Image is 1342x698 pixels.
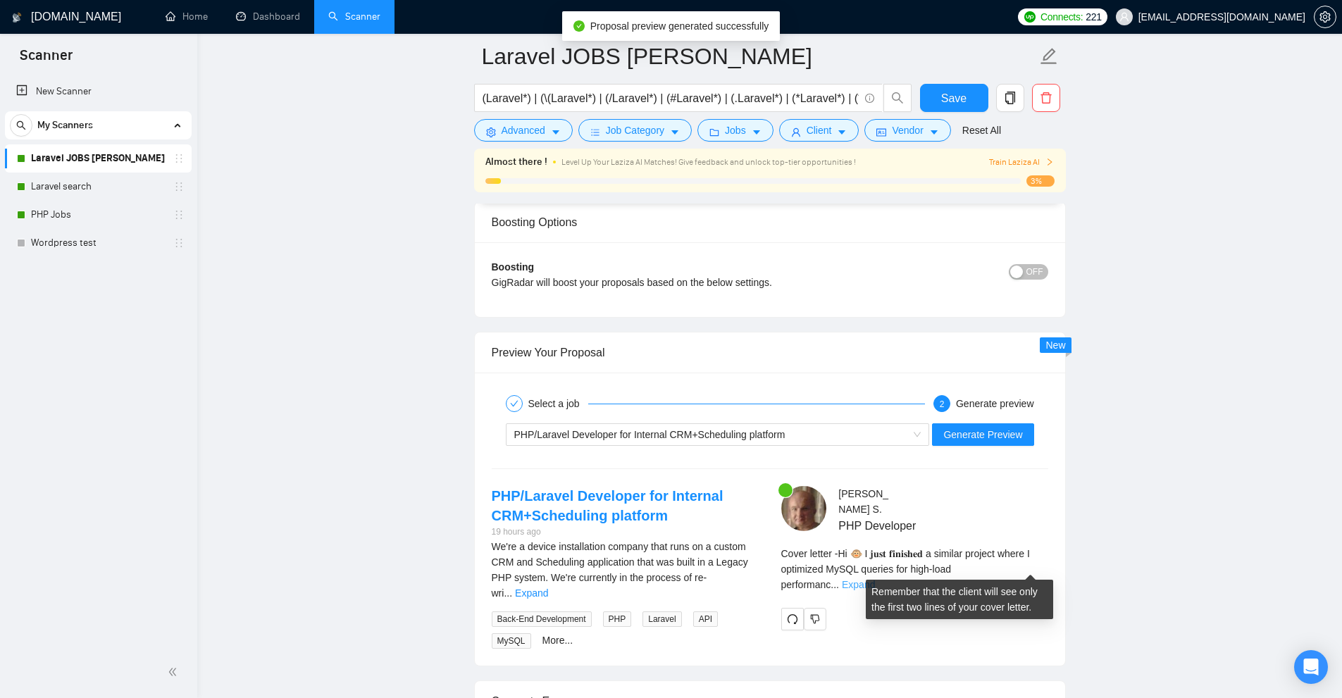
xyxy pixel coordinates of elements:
button: redo [781,608,804,630]
button: copy [996,84,1024,112]
span: 2 [940,399,945,409]
span: PHP/Laravel Developer for Internal CRM+Scheduling platform [514,429,785,440]
button: Generate Preview [932,423,1033,446]
div: GigRadar will boost your proposals based on the below settings. [492,275,909,290]
span: OFF [1026,264,1043,280]
span: caret-down [752,127,762,137]
span: search [884,92,911,104]
div: We're a device installation company that runs on a custom CRM and Scheduling application that was... [492,539,759,601]
a: Expand [842,579,875,590]
span: PHP [603,611,632,627]
button: delete [1032,84,1060,112]
span: search [11,120,32,130]
button: search [883,84,912,112]
button: settingAdvancedcaret-down [474,119,573,142]
input: Scanner name... [482,39,1037,74]
span: My Scanners [37,111,93,139]
span: Jobs [725,123,746,138]
span: folder [709,127,719,137]
img: logo [12,6,22,29]
span: info-circle [865,94,874,103]
span: holder [173,237,185,249]
div: Open Intercom Messenger [1294,650,1328,684]
div: Preview Your Proposal [492,332,1048,373]
button: Train Laziza AI [989,156,1054,169]
b: Boosting [492,261,535,273]
a: homeHome [166,11,208,23]
span: double-left [168,665,182,679]
li: My Scanners [5,111,192,257]
a: PHP/Laravel Developer for Internal CRM+Scheduling platform [492,488,723,523]
span: user [791,127,801,137]
div: 19 hours ago [492,525,759,539]
span: New [1045,339,1065,351]
button: folderJobscaret-down [697,119,773,142]
span: caret-down [551,127,561,137]
span: idcard [876,127,886,137]
a: Laravel JOBS [PERSON_NAME] [31,144,165,173]
div: Remember that the client will see only the first two lines of your cover letter. [781,546,1048,592]
a: PHP Jobs [31,201,165,229]
span: Almost there ! [485,154,547,170]
span: caret-down [929,127,939,137]
a: Expand [515,587,548,599]
a: dashboardDashboard [236,11,300,23]
span: Job Category [606,123,664,138]
a: searchScanner [328,11,380,23]
a: More... [542,635,573,646]
span: right [1045,158,1054,166]
span: delete [1033,92,1060,104]
img: c1q-CQK0cNJsPbbMsbBCpqR7RFtEIIMBzQziHITAcIrREtDwgU8rliQARg2zNUkYrK [781,486,826,531]
span: Generate Preview [943,427,1022,442]
span: ... [831,579,839,590]
a: setting [1314,11,1336,23]
a: Wordpress test [31,229,165,257]
button: userClientcaret-down [779,119,859,142]
a: Reset All [962,123,1001,138]
span: check-circle [573,20,585,32]
span: redo [782,613,803,625]
input: Search Freelance Jobs... [483,89,859,107]
span: edit [1040,47,1058,66]
span: bars [590,127,600,137]
span: check [510,399,518,408]
span: Cover letter - Hi 🐵 I 𝐣𝐮𝐬𝐭 𝐟𝐢𝐧𝐢𝐬𝐡𝐞𝐝 a similar project where I optimized MySQL queries for high-lo... [781,548,1030,590]
span: Scanner [8,45,84,75]
span: 221 [1086,9,1101,25]
span: caret-down [670,127,680,137]
span: MySQL [492,633,531,649]
span: PHP Developer [838,517,1006,535]
div: Boosting Options [492,202,1048,242]
span: setting [1315,11,1336,23]
button: Save [920,84,988,112]
span: caret-down [837,127,847,137]
div: Generate preview [956,395,1034,412]
button: setting [1314,6,1336,28]
span: holder [173,153,185,164]
span: Laravel [642,611,681,627]
span: Connects: [1040,9,1083,25]
button: barsJob Categorycaret-down [578,119,692,142]
div: Select a job [528,395,588,412]
span: dislike [810,613,820,625]
button: search [10,114,32,137]
span: Level Up Your Laziza AI Matches! Give feedback and unlock top-tier opportunities ! [561,157,856,167]
span: We're a device installation company that runs on a custom CRM and Scheduling application that was... [492,541,748,599]
span: setting [486,127,496,137]
span: Advanced [502,123,545,138]
div: Remember that the client will see only the first two lines of your cover letter. [866,580,1053,619]
span: ... [504,587,512,599]
span: Vendor [892,123,923,138]
a: New Scanner [16,77,180,106]
img: upwork-logo.png [1024,11,1036,23]
a: Laravel search [31,173,165,201]
span: 3% [1026,175,1055,187]
span: Client [807,123,832,138]
span: Back-End Development [492,611,592,627]
li: New Scanner [5,77,192,106]
span: holder [173,209,185,220]
span: user [1119,12,1129,22]
button: idcardVendorcaret-down [864,119,950,142]
span: Proposal preview generated successfully [590,20,769,32]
